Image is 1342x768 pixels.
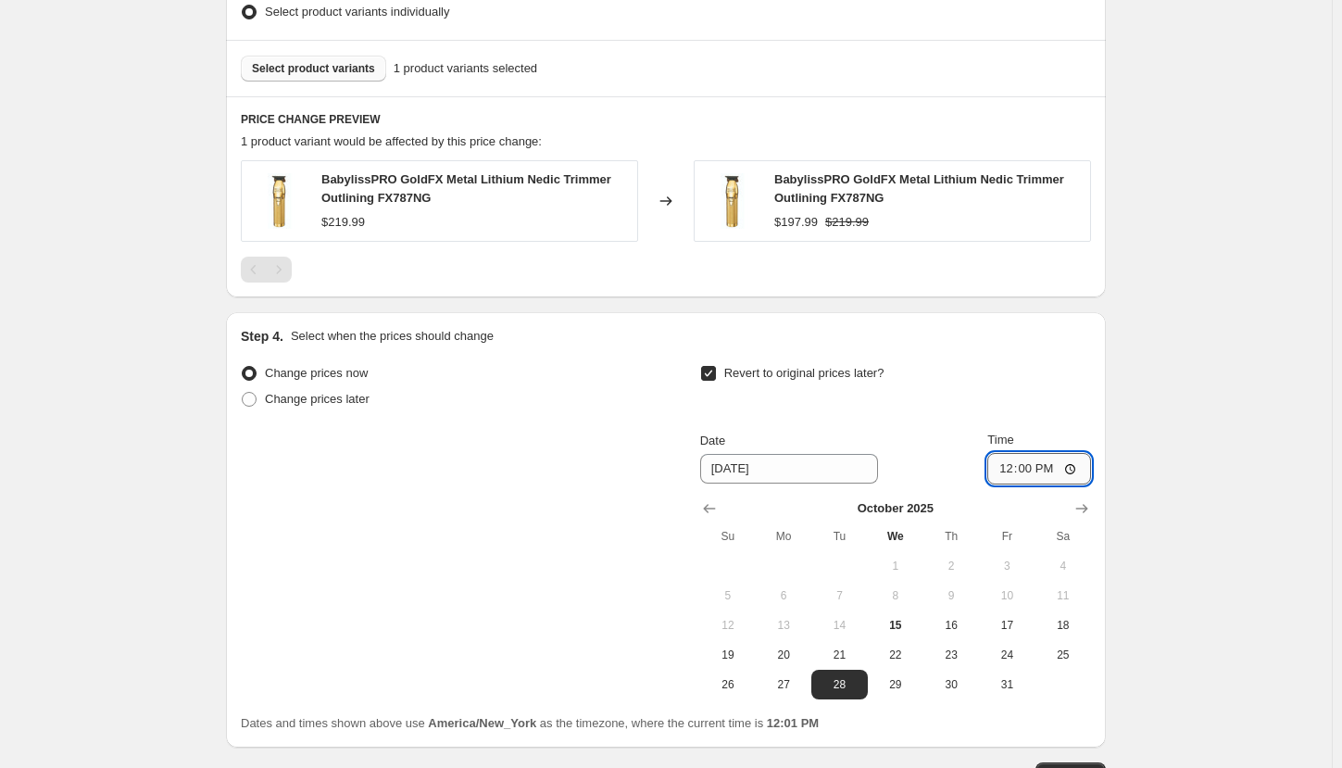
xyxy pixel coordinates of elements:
[986,648,1027,662] span: 24
[875,677,916,692] span: 29
[987,453,1091,485] input: 12:00
[986,588,1027,603] span: 10
[868,670,923,699] button: Wednesday October 29 2025
[708,677,748,692] span: 26
[979,551,1035,581] button: Friday October 3 2025
[774,172,1064,205] span: BabylissPRO GoldFX Metal Lithium Nedic Trimmer Outlining FX787NG
[252,61,375,76] span: Select product variants
[428,716,536,730] b: America/New_York
[931,648,972,662] span: 23
[708,588,748,603] span: 5
[875,618,916,633] span: 15
[1035,522,1091,551] th: Saturday
[979,611,1035,640] button: Friday October 17 2025
[767,716,819,730] b: 12:01 PM
[700,670,756,699] button: Sunday October 26 2025
[265,366,368,380] span: Change prices now
[321,172,611,205] span: BabylissPRO GoldFX Metal Lithium Nedic Trimmer Outlining FX787NG
[700,640,756,670] button: Sunday October 19 2025
[875,588,916,603] span: 8
[979,640,1035,670] button: Friday October 24 2025
[875,529,916,544] span: We
[987,433,1013,447] span: Time
[708,618,748,633] span: 12
[1035,581,1091,611] button: Saturday October 11 2025
[931,559,972,573] span: 2
[923,670,979,699] button: Thursday October 30 2025
[986,677,1027,692] span: 31
[819,677,859,692] span: 28
[756,522,811,551] th: Monday
[819,648,859,662] span: 21
[756,611,811,640] button: Monday October 13 2025
[700,454,878,484] input: 10/15/2025
[1035,551,1091,581] button: Saturday October 4 2025
[700,581,756,611] button: Sunday October 5 2025
[923,581,979,611] button: Thursday October 9 2025
[763,648,804,662] span: 20
[700,434,725,447] span: Date
[979,581,1035,611] button: Friday October 10 2025
[875,559,916,573] span: 1
[811,522,867,551] th: Tuesday
[756,640,811,670] button: Monday October 20 2025
[700,522,756,551] th: Sunday
[931,529,972,544] span: Th
[265,5,449,19] span: Select product variants individually
[1069,496,1095,522] button: Show next month, November 2025
[1035,611,1091,640] button: Saturday October 18 2025
[708,529,748,544] span: Su
[321,213,365,232] div: $219.99
[704,173,759,229] img: trimmer1__46944.1562986779.750.750_50440792-8d99-474e-a1ad-74802571464c_80x.jpg
[700,611,756,640] button: Sunday October 12 2025
[251,173,307,229] img: trimmer1__46944.1562986779.750.750_50440792-8d99-474e-a1ad-74802571464c_80x.jpg
[986,618,1027,633] span: 17
[265,392,370,406] span: Change prices later
[241,257,292,283] nav: Pagination
[819,618,859,633] span: 14
[931,677,972,692] span: 30
[923,551,979,581] button: Thursday October 2 2025
[241,716,819,730] span: Dates and times shown above use as the timezone, where the current time is
[394,59,537,78] span: 1 product variants selected
[724,366,884,380] span: Revert to original prices later?
[696,496,722,522] button: Show previous month, September 2025
[931,618,972,633] span: 16
[819,529,859,544] span: Tu
[1043,588,1084,603] span: 11
[979,670,1035,699] button: Friday October 31 2025
[291,327,494,346] p: Select when the prices should change
[923,522,979,551] th: Thursday
[763,618,804,633] span: 13
[1035,640,1091,670] button: Saturday October 25 2025
[241,56,386,82] button: Select product variants
[708,648,748,662] span: 19
[986,529,1027,544] span: Fr
[241,327,283,346] h2: Step 4.
[1043,559,1084,573] span: 4
[763,588,804,603] span: 6
[979,522,1035,551] th: Friday
[241,112,1091,127] h6: PRICE CHANGE PREVIEW
[868,611,923,640] button: Today Wednesday October 15 2025
[868,522,923,551] th: Wednesday
[811,640,867,670] button: Tuesday October 21 2025
[774,213,818,232] div: $197.99
[819,588,859,603] span: 7
[811,611,867,640] button: Tuesday October 14 2025
[241,134,542,148] span: 1 product variant would be affected by this price change:
[986,559,1027,573] span: 3
[1043,648,1084,662] span: 25
[875,648,916,662] span: 22
[1043,529,1084,544] span: Sa
[763,677,804,692] span: 27
[811,581,867,611] button: Tuesday October 7 2025
[868,581,923,611] button: Wednesday October 8 2025
[1043,618,1084,633] span: 18
[825,213,869,232] strike: $219.99
[756,670,811,699] button: Monday October 27 2025
[868,640,923,670] button: Wednesday October 22 2025
[931,588,972,603] span: 9
[756,581,811,611] button: Monday October 6 2025
[923,640,979,670] button: Thursday October 23 2025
